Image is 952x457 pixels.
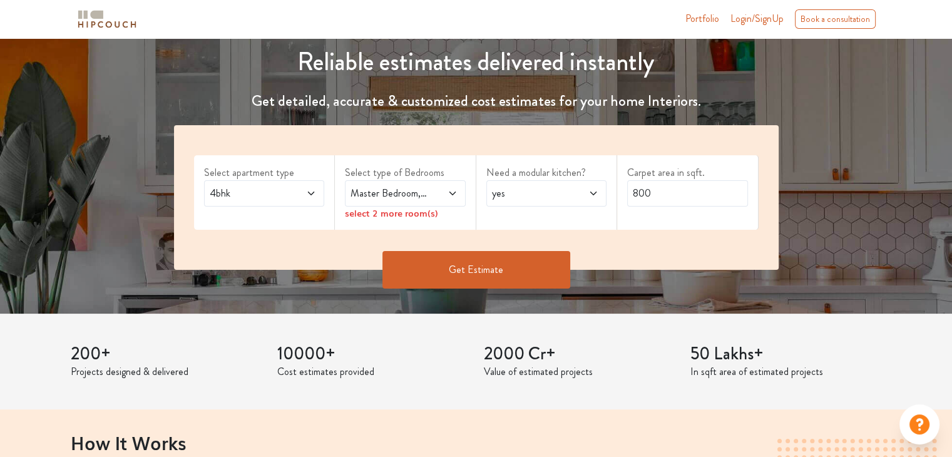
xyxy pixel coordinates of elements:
[204,165,325,180] label: Select apartment type
[345,165,466,180] label: Select type of Bedrooms
[348,186,430,201] span: Master Bedroom,Parents
[685,11,719,26] a: Portfolio
[277,364,469,379] p: Cost estimates provided
[486,165,607,180] label: Need a modular kitchen?
[690,364,882,379] p: In sqft area of estimated projects
[484,364,675,379] p: Value of estimated projects
[277,344,469,365] h3: 10000+
[76,5,138,33] span: logo-horizontal.svg
[166,92,786,110] h4: Get detailed, accurate & customized cost estimates for your home Interiors.
[71,432,882,453] h2: How It Works
[489,186,571,201] span: yes
[730,11,784,26] span: Login/SignUp
[690,344,882,365] h3: 50 Lakhs+
[76,8,138,30] img: logo-horizontal.svg
[795,9,876,29] div: Book a consultation
[382,251,570,289] button: Get Estimate
[627,180,748,207] input: Enter area sqft
[71,364,262,379] p: Projects designed & delivered
[484,344,675,365] h3: 2000 Cr+
[71,344,262,365] h3: 200+
[207,186,289,201] span: 4bhk
[166,47,786,77] h1: Reliable estimates delivered instantly
[345,207,466,220] div: select 2 more room(s)
[627,165,748,180] label: Carpet area in sqft.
